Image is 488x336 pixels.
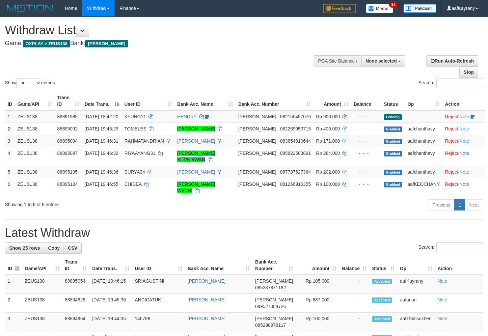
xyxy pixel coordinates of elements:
[132,313,185,331] td: 140788
[354,126,379,132] div: - - -
[445,126,458,131] a: Reject
[5,313,22,331] td: 3
[9,245,40,251] span: Show 25 rows
[445,138,458,144] a: Reject
[57,169,78,175] span: 88895105
[442,92,485,110] th: Action
[177,114,197,119] a: HENDRY
[384,182,402,187] span: Grabbed
[280,182,311,187] span: Copy 081266916355 to clipboard
[85,182,118,187] span: [DATE] 19:46:55
[90,294,132,313] td: [DATE] 19:45:36
[5,78,55,88] label: Show entries
[188,297,226,302] a: [PERSON_NAME]
[85,169,118,175] span: [DATE] 19:46:36
[5,226,483,239] h1: Latest Withdraw
[255,285,286,290] span: Copy 085337871182 to clipboard
[255,297,293,302] span: [PERSON_NAME]
[5,147,15,166] td: 4
[236,92,313,110] th: Bank Acc. Number: activate to sort column ascending
[384,114,402,120] span: Pending
[316,151,340,156] span: Rp 284.000
[459,138,469,144] a: Note
[397,294,435,313] td: aafanarl
[68,245,77,251] span: CSV
[384,139,402,144] span: Grabbed
[5,242,44,254] a: Show 25 rows
[255,316,293,321] span: [PERSON_NAME]
[372,316,392,322] span: Accepted
[238,138,276,144] span: [PERSON_NAME]
[438,297,447,302] a: Note
[62,313,90,331] td: 88894964
[64,242,82,254] a: CSV
[57,138,78,144] span: 88895094
[22,313,62,331] td: ZEUS138
[5,3,55,13] img: MOTION_logo.png
[124,114,146,119] span: KYUNG11
[132,275,185,294] td: SRIAGUSTINI
[445,182,458,187] a: Reject
[62,294,90,313] td: 88894828
[238,126,276,131] span: [PERSON_NAME]
[5,294,22,313] td: 2
[361,55,405,67] button: None selected
[442,166,485,178] td: ·
[366,58,397,64] span: None selected
[459,151,469,156] a: Note
[419,242,483,252] label: Search:
[445,169,458,175] a: Reject
[48,245,60,251] span: Copy
[459,114,469,119] a: Note
[405,147,442,166] td: aafchanthavy
[238,182,276,187] span: [PERSON_NAME]
[438,278,447,284] a: Note
[85,138,118,144] span: [DATE] 19:46:31
[132,294,185,313] td: ANDICATUK
[442,178,485,197] td: ·
[339,294,369,313] td: -
[405,135,442,147] td: aafchanthavy
[15,92,55,110] th: Game/API: activate to sort column ascending
[15,178,55,197] td: ZEUS138
[445,114,458,119] a: Reject
[438,316,447,321] a: Note
[442,147,485,166] td: ·
[238,169,276,175] span: [PERSON_NAME]
[372,279,392,284] span: Accepted
[296,313,339,331] td: Rp 100,000
[85,114,118,119] span: [DATE] 18:42:20
[366,4,393,13] img: Button%20Memo.svg
[296,275,339,294] td: Rp 105,000
[124,169,145,175] span: SURYA34
[5,199,199,208] div: Showing 1 to 6 of 6 entries
[428,199,454,210] a: Previous
[5,110,15,123] td: 1
[354,138,379,144] div: - - -
[122,92,175,110] th: User ID: activate to sort column ascending
[354,113,379,120] div: - - -
[316,169,340,175] span: Rp 202.000
[253,256,296,275] th: Bank Acc. Number: activate to sort column ascending
[85,151,118,156] span: [DATE] 19:46:32
[369,256,397,275] th: Status: activate to sort column ascending
[316,138,340,144] span: Rp 171.000
[57,126,78,131] span: 88895092
[5,256,22,275] th: ID: activate to sort column descending
[296,256,339,275] th: Amount: activate to sort column ascending
[459,169,469,175] a: Note
[188,278,226,284] a: [PERSON_NAME]
[22,256,62,275] th: Game/API: activate to sort column ascending
[354,150,379,156] div: - - -
[5,92,15,110] th: ID
[405,178,442,197] td: aafKEOCHANY
[90,275,132,294] td: [DATE] 19:46:15
[90,313,132,331] td: [DATE] 19:44:35
[15,135,55,147] td: ZEUS138
[177,138,215,144] a: [PERSON_NAME]
[5,178,15,197] td: 6
[384,170,402,175] span: Grabbed
[316,182,340,187] span: Rp 100.000
[5,24,319,37] h1: Withdraw List
[238,151,276,156] span: [PERSON_NAME]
